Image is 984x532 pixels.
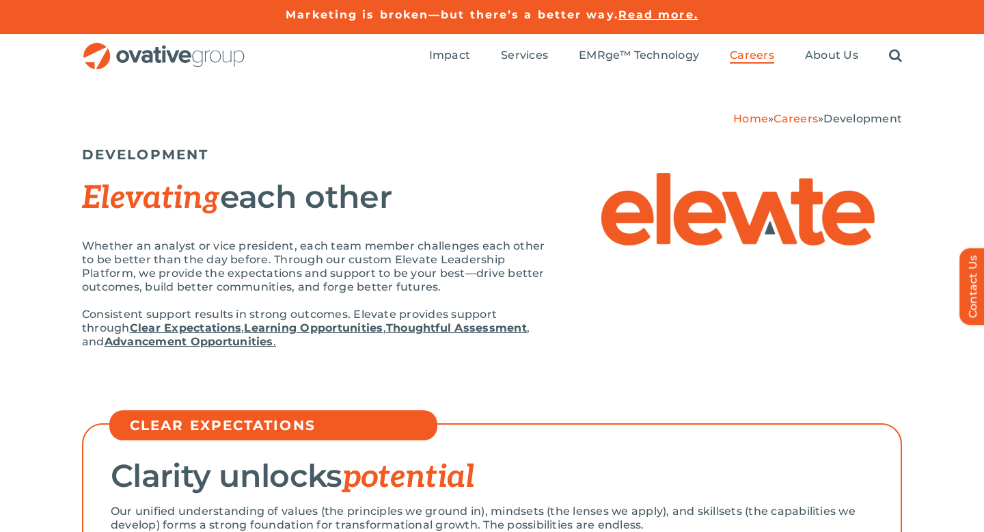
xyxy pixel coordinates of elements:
[82,239,547,294] p: Whether an analyst or vice president, each team member challenges each other to be better than th...
[386,321,527,334] a: Thoughtful Assessment
[244,321,383,334] a: Learning Opportunities
[501,49,548,64] a: Services
[429,49,470,62] span: Impact
[774,112,818,125] a: Careers
[105,335,273,348] strong: Advancement Opportunities
[579,49,699,64] a: EMRge™ Technology
[105,335,276,348] a: Advancement Opportunities.
[823,112,902,125] span: Development
[82,146,902,163] h5: DEVELOPMENT
[111,505,873,532] p: Our unified understanding of values (the principles we ground in), mindsets (the lenses we apply)...
[82,179,220,217] span: Elevating
[130,321,241,334] a: Clear Expectations
[733,112,902,125] span: » »
[82,41,246,54] a: OG_Full_horizontal_RGB
[579,49,699,62] span: EMRge™ Technology
[429,34,902,78] nav: Menu
[601,173,875,245] img: Elevate – Elevate Logo
[82,180,547,215] h2: each other
[82,321,530,348] span: , and
[111,459,873,494] h2: Clarity unlocks
[383,321,386,334] span: ,
[286,8,618,21] a: Marketing is broken—but there’s a better way.
[889,49,902,64] a: Search
[805,49,858,64] a: About Us
[730,49,774,62] span: Careers
[805,49,858,62] span: About Us
[82,308,547,349] p: Consistent support results in strong outcomes. Elevate provides support through
[501,49,548,62] span: Services
[733,112,768,125] a: Home
[241,321,244,334] span: ,
[130,417,430,434] h5: CLEAR EXPECTATIONS
[342,458,475,496] span: potential
[429,49,470,64] a: Impact
[618,8,698,21] a: Read more.
[730,49,774,64] a: Careers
